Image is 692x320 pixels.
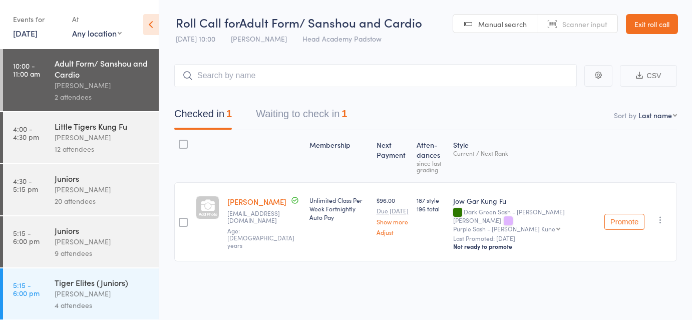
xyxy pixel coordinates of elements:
div: At [72,11,122,28]
a: Exit roll call [626,14,678,34]
div: [PERSON_NAME] [55,132,150,143]
div: 12 attendees [55,143,150,155]
div: Last name [638,110,672,120]
button: CSV [620,65,677,87]
div: 9 attendees [55,247,150,259]
span: Adult Form/ Sanshou and Cardio [239,14,422,31]
div: Not ready to promote [453,242,596,250]
span: Scanner input [562,19,607,29]
div: Jow Gar Kung Fu [453,196,596,206]
div: Juniors [55,173,150,184]
a: [PERSON_NAME] [227,196,286,207]
a: [DATE] [13,28,38,39]
div: Unlimited Class Per Week Fortnightly Auto Pay [309,196,368,221]
div: [PERSON_NAME] [55,80,150,91]
div: Little Tigers Kung Fu [55,121,150,132]
div: Events for [13,11,62,28]
small: Due [DATE] [377,207,409,214]
label: Sort by [614,110,636,120]
div: Adult Form/ Sanshou and Cardio [55,58,150,80]
div: Any location [72,28,122,39]
a: 5:15 -6:00 pmTiger Elites (Juniors)[PERSON_NAME]4 attendees [3,268,159,319]
div: Tiger Elites (Juniors) [55,277,150,288]
span: Head Academy Padstow [302,34,382,44]
span: [PERSON_NAME] [231,34,287,44]
time: 4:00 - 4:30 pm [13,125,39,141]
a: 4:30 -5:15 pmJuniors[PERSON_NAME]20 attendees [3,164,159,215]
span: Roll Call for [176,14,239,31]
div: 4 attendees [55,299,150,311]
time: 5:15 - 6:00 pm [13,229,40,245]
a: Adjust [377,229,409,235]
button: Promote [604,214,644,230]
div: 20 attendees [55,195,150,207]
div: Membership [305,135,372,178]
div: Purple Sash - [PERSON_NAME] Kune [453,225,555,232]
a: 10:00 -11:00 amAdult Form/ Sanshou and Cardio[PERSON_NAME]2 attendees [3,49,159,111]
div: Atten­dances [413,135,449,178]
small: admin@kungfupadstow.com.au [227,210,301,224]
time: 4:30 - 5:15 pm [13,177,38,193]
div: 1 [226,108,232,119]
div: Dark Green Sash - [PERSON_NAME] [PERSON_NAME] [453,208,596,232]
span: [DATE] 10:00 [176,34,215,44]
button: Checked in1 [174,103,232,130]
input: Search by name [174,64,577,87]
div: Style [449,135,600,178]
small: Last Promoted: [DATE] [453,235,596,242]
div: Juniors [55,225,150,236]
div: Current / Next Rank [453,150,596,156]
div: 2 attendees [55,91,150,103]
div: since last grading [417,160,445,173]
a: 5:15 -6:00 pmJuniors[PERSON_NAME]9 attendees [3,216,159,267]
div: $96.00 [377,196,409,235]
button: Waiting to check in1 [256,103,347,130]
time: 5:15 - 6:00 pm [13,281,40,297]
div: 1 [341,108,347,119]
a: 4:00 -4:30 pmLittle Tigers Kung Fu[PERSON_NAME]12 attendees [3,112,159,163]
span: 187 style [417,196,445,204]
div: Next Payment [373,135,413,178]
span: Manual search [478,19,527,29]
div: [PERSON_NAME] [55,236,150,247]
div: [PERSON_NAME] [55,288,150,299]
a: Show more [377,218,409,225]
time: 10:00 - 11:00 am [13,62,40,78]
span: 196 total [417,204,445,213]
div: [PERSON_NAME] [55,184,150,195]
span: Age: [DEMOGRAPHIC_DATA] years [227,226,294,249]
